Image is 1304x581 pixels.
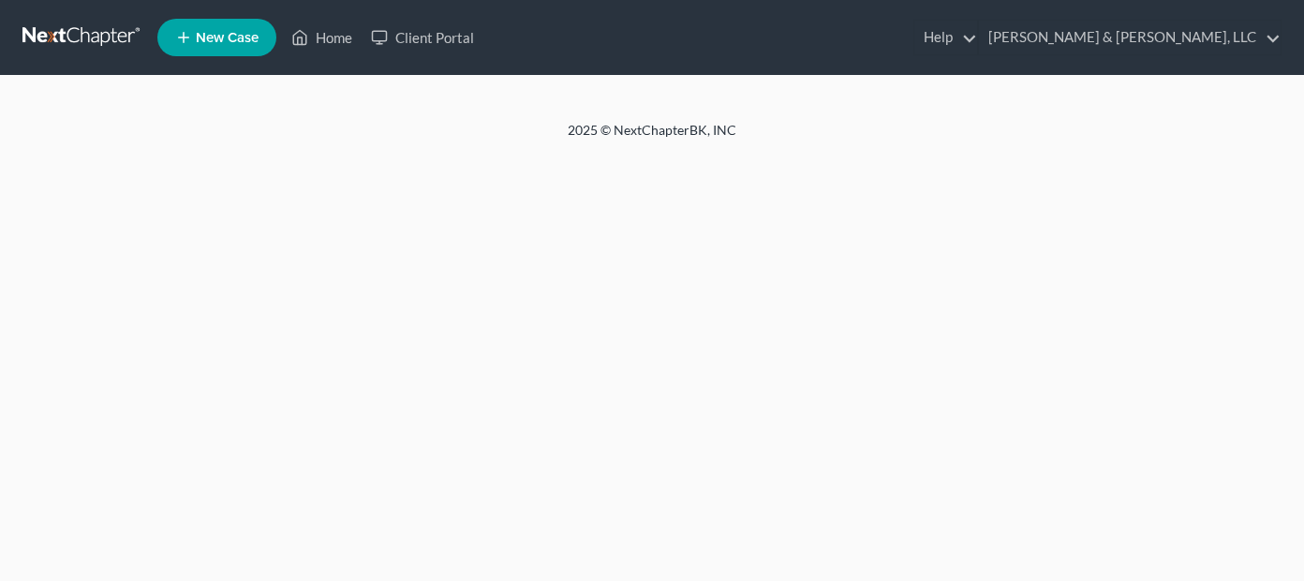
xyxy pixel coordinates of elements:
a: [PERSON_NAME] & [PERSON_NAME], LLC [979,21,1281,54]
a: Help [914,21,977,54]
a: Client Portal [362,21,483,54]
div: 2025 © NextChapterBK, INC [118,121,1186,155]
new-legal-case-button: New Case [157,19,276,56]
a: Home [282,21,362,54]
